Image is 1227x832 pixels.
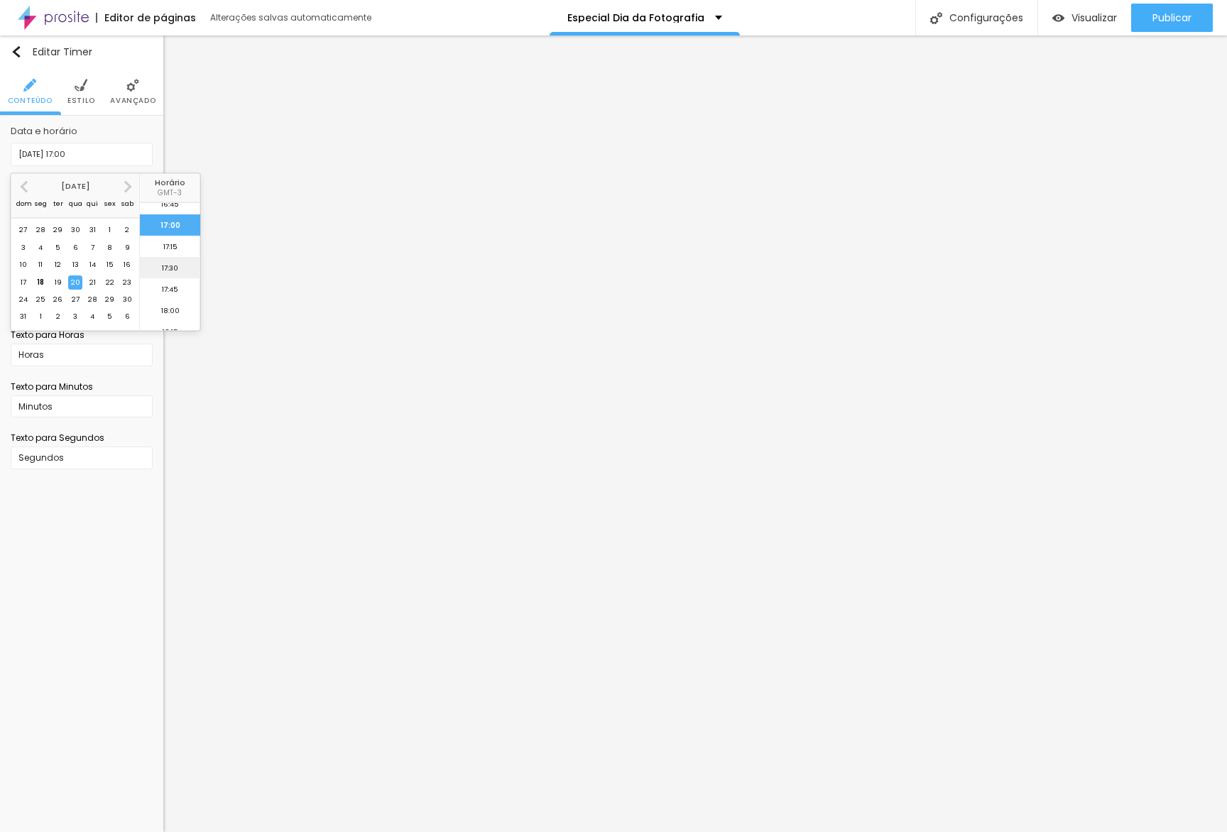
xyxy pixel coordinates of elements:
[96,13,196,23] div: Editor de páginas
[11,143,153,166] input: [DATE] 17:00
[140,257,200,278] li: 17:30
[11,182,139,190] div: [DATE]
[67,97,95,104] span: Estilo
[1131,4,1213,32] button: Publicar
[126,79,139,92] img: Icone
[11,126,153,136] p: Data e horário
[85,241,99,255] div: Choose quinta-feira, 7 de agosto de 2025
[33,241,48,255] div: Choose segunda-feira, 4 de agosto de 2025
[11,432,153,444] div: Texto para Segundos
[120,275,134,290] div: Choose sábado, 23 de agosto de 2025
[51,275,65,290] div: Choose terça-feira, 19 de agosto de 2025
[68,223,82,237] div: Choose quarta-feira, 30 de julho de 2025
[33,292,48,307] div: Choose segunda-feira, 25 de agosto de 2025
[51,241,65,255] div: Choose terça-feira, 5 de agosto de 2025
[567,13,704,23] p: Especial Dia da Fotografia
[1038,4,1131,32] button: Visualizar
[11,329,153,341] div: Texto para Horas
[103,241,117,255] div: Choose sexta-feira, 8 de agosto de 2025
[103,275,117,290] div: Choose sexta-feira, 22 de agosto de 2025
[85,292,99,307] div: Choose quinta-feira, 28 de agosto de 2025
[33,275,48,290] div: Choose segunda-feira, 18 de agosto de 2025
[103,292,117,307] div: Choose sexta-feira, 29 de agosto de 2025
[1052,12,1064,24] img: view-1.svg
[85,310,99,324] div: Choose quinta-feira, 4 de setembro de 2025
[16,310,31,324] div: Choose domingo, 31 de agosto de 2025
[110,97,156,104] span: Avançado
[68,310,82,324] div: Choose quarta-feira, 3 de setembro de 2025
[15,222,136,326] div: month 2025-08
[930,12,942,24] img: Icone
[51,197,65,211] div: ter
[68,275,82,290] div: Choose quarta-feira, 20 de agosto de 2025
[23,79,36,92] img: Icone
[85,258,99,272] div: Choose quinta-feira, 14 de agosto de 2025
[11,46,92,58] div: Editar Timer
[16,258,31,272] div: Choose domingo, 10 de agosto de 2025
[16,241,31,255] div: Choose domingo, 3 de agosto de 2025
[103,258,117,272] div: Choose sexta-feira, 15 de agosto de 2025
[1071,12,1117,23] span: Visualizar
[140,190,200,197] p: GMT -3
[11,46,22,58] img: Icone
[140,179,200,187] p: Horário
[116,175,139,198] button: Next Month
[140,193,200,214] li: 16:45
[33,310,48,324] div: Choose segunda-feira, 1 de setembro de 2025
[68,258,82,272] div: Choose quarta-feira, 13 de agosto de 2025
[120,258,134,272] div: Choose sábado, 16 de agosto de 2025
[33,223,48,237] div: Choose segunda-feira, 28 de julho de 2025
[51,258,65,272] div: Choose terça-feira, 12 de agosto de 2025
[51,310,65,324] div: Choose terça-feira, 2 de setembro de 2025
[85,223,99,237] div: Choose quinta-feira, 31 de julho de 2025
[75,79,87,92] img: Icone
[33,197,48,211] div: seg
[140,214,200,236] li: 17:00
[140,300,200,321] li: 18:00
[140,236,200,257] li: 17:15
[16,275,31,290] div: Choose domingo, 17 de agosto de 2025
[16,223,31,237] div: Choose domingo, 27 de julho de 2025
[16,197,31,211] div: dom
[13,175,36,198] button: Previous Month
[68,197,82,211] div: qua
[120,310,134,324] div: Choose sábado, 6 de setembro de 2025
[120,223,134,237] div: Choose sábado, 2 de agosto de 2025
[103,310,117,324] div: Choose sexta-feira, 5 de setembro de 2025
[16,292,31,307] div: Choose domingo, 24 de agosto de 2025
[33,258,48,272] div: Choose segunda-feira, 11 de agosto de 2025
[120,241,134,255] div: Choose sábado, 9 de agosto de 2025
[210,13,373,22] div: Alterações salvas automaticamente
[103,223,117,237] div: Choose sexta-feira, 1 de agosto de 2025
[140,278,200,300] li: 17:45
[163,35,1227,832] iframe: Editor
[120,197,134,211] div: sab
[51,223,65,237] div: Choose terça-feira, 29 de julho de 2025
[120,292,134,307] div: Choose sábado, 30 de agosto de 2025
[1152,12,1191,23] span: Publicar
[8,97,53,104] span: Conteúdo
[85,197,99,211] div: qui
[85,275,99,290] div: Choose quinta-feira, 21 de agosto de 2025
[103,197,117,211] div: sex
[51,292,65,307] div: Choose terça-feira, 26 de agosto de 2025
[140,321,200,342] li: 18:15
[68,241,82,255] div: Choose quarta-feira, 6 de agosto de 2025
[11,381,153,393] div: Texto para Minutos
[68,292,82,307] div: Choose quarta-feira, 27 de agosto de 2025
